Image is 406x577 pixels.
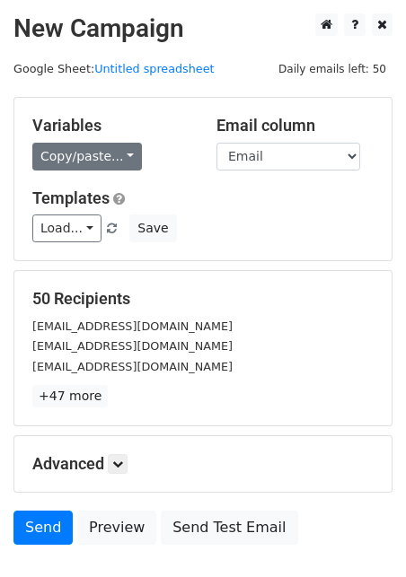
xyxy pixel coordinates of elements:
[161,511,297,545] a: Send Test Email
[32,143,142,170] a: Copy/paste...
[32,385,108,407] a: +47 more
[216,116,374,136] h5: Email column
[13,13,393,44] h2: New Campaign
[77,511,156,545] a: Preview
[316,491,406,577] iframe: Chat Widget
[32,339,233,353] small: [EMAIL_ADDRESS][DOMAIN_NAME]
[32,360,233,373] small: [EMAIL_ADDRESS][DOMAIN_NAME]
[13,511,73,545] a: Send
[32,116,190,136] h5: Variables
[32,454,374,474] h5: Advanced
[32,188,110,207] a: Templates
[94,62,214,75] a: Untitled spreadsheet
[272,62,393,75] a: Daily emails left: 50
[129,214,176,242] button: Save
[32,319,233,333] small: [EMAIL_ADDRESS][DOMAIN_NAME]
[32,214,101,242] a: Load...
[272,59,393,79] span: Daily emails left: 50
[13,62,215,75] small: Google Sheet:
[32,289,374,309] h5: 50 Recipients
